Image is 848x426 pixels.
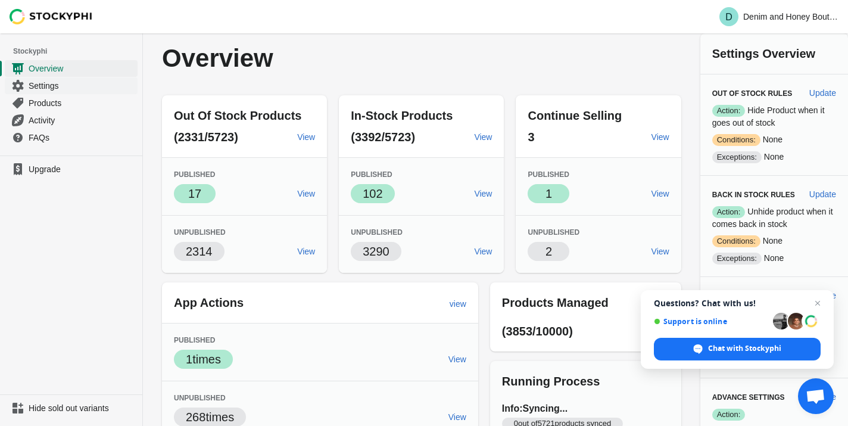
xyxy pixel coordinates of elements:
[469,126,497,148] a: View
[174,296,244,309] span: App Actions
[363,243,389,260] p: 3290
[450,299,466,309] span: view
[712,47,815,60] span: Settings Overview
[708,343,781,354] span: Chat with Stockyphi
[297,247,315,256] span: View
[805,82,841,104] button: Update
[528,130,534,144] span: 3
[712,151,836,163] p: None
[29,402,135,414] span: Hide sold out variants
[647,183,674,204] a: View
[712,206,836,230] p: Unhide product when it comes back in stock
[712,235,836,247] p: None
[5,77,138,94] a: Settings
[805,285,841,306] button: Update
[363,187,382,200] span: 102
[445,293,471,315] a: view
[174,336,215,344] span: Published
[712,104,836,129] p: Hide Product when it goes out of stock
[528,109,622,122] span: Continue Selling
[647,241,674,262] a: View
[292,183,320,204] a: View
[809,189,836,199] span: Update
[297,132,315,142] span: View
[29,63,135,74] span: Overview
[29,163,135,175] span: Upgrade
[292,241,320,262] a: View
[29,114,135,126] span: Activity
[474,132,492,142] span: View
[712,133,836,146] p: None
[719,7,738,26] span: Avatar with initials D
[351,109,453,122] span: In-Stock Products
[351,228,403,237] span: Unpublished
[174,130,238,144] span: (2331/5723)
[469,241,497,262] a: View
[502,325,573,338] span: (3853/10000)
[448,355,466,364] span: View
[292,126,320,148] a: View
[5,129,138,146] a: FAQs
[29,97,135,109] span: Products
[162,45,472,71] p: Overview
[351,130,415,144] span: (3392/5723)
[712,253,762,265] span: Exceptions:
[528,170,569,179] span: Published
[810,296,825,310] span: Close chat
[469,183,497,204] a: View
[5,400,138,416] a: Hide sold out variants
[174,109,301,122] span: Out Of Stock Products
[29,132,135,144] span: FAQs
[448,412,466,422] span: View
[545,187,552,200] span: 1
[174,394,226,402] span: Unpublished
[297,189,315,198] span: View
[654,298,821,308] span: Questions? Chat with us!
[474,247,492,256] span: View
[5,60,138,77] a: Overview
[725,12,732,22] text: D
[798,378,834,414] div: Open chat
[186,353,221,366] span: 1 times
[29,80,135,92] span: Settings
[712,151,762,163] span: Exceptions:
[712,134,760,146] span: Conditions:
[5,111,138,129] a: Activity
[712,190,800,200] h3: Back in Stock Rules
[13,45,142,57] span: Stockyphi
[528,228,579,237] span: Unpublished
[174,170,215,179] span: Published
[743,12,838,21] p: Denim and Honey Boutique
[647,126,674,148] a: View
[545,245,552,258] span: 2
[654,317,769,326] span: Support is online
[351,170,392,179] span: Published
[809,88,836,98] span: Update
[502,296,609,309] span: Products Managed
[712,409,746,421] span: Action:
[5,94,138,111] a: Products
[712,89,800,98] h3: Out of Stock Rules
[186,245,213,258] span: 2314
[174,228,226,237] span: Unpublished
[5,161,138,178] a: Upgrade
[474,189,492,198] span: View
[805,184,841,205] button: Update
[188,187,201,200] span: 17
[651,247,669,256] span: View
[10,9,93,24] img: Stockyphi
[712,235,760,247] span: Conditions:
[715,5,843,29] button: Avatar with initials DDenim and Honey Boutique
[712,105,746,117] span: Action:
[502,375,600,388] span: Running Process
[186,411,234,424] span: 268 times
[654,338,821,360] div: Chat with Stockyphi
[712,252,836,265] p: None
[651,189,669,198] span: View
[444,349,471,370] a: View
[712,206,746,218] span: Action:
[712,393,800,402] h3: Advance Settings
[651,132,669,142] span: View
